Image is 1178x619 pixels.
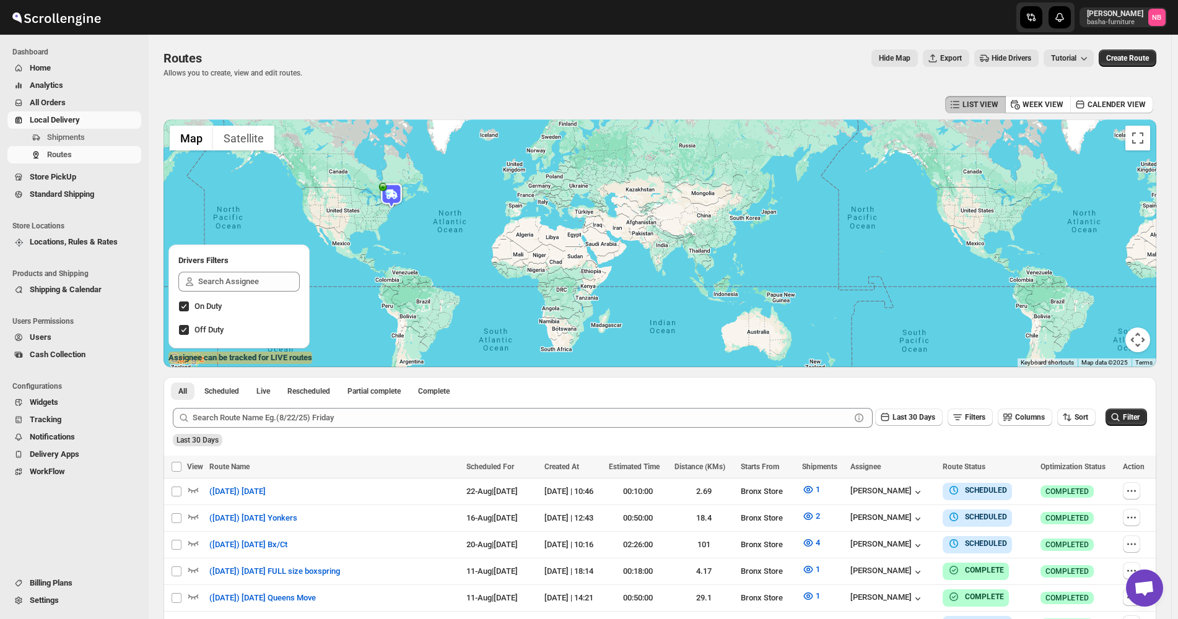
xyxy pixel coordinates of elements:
[1045,540,1089,550] span: COMPLETED
[7,411,141,428] button: Tracking
[1045,513,1089,523] span: COMPLETED
[1080,7,1167,27] button: User menu
[795,586,827,606] button: 1
[850,486,924,498] button: [PERSON_NAME]
[193,408,850,428] input: Search Route Name Eg.(8/22/25) Friday
[466,462,514,471] span: Scheduled For
[1148,9,1166,26] span: Nael Basha
[850,566,924,578] button: [PERSON_NAME]
[7,592,141,609] button: Settings
[1125,327,1150,352] button: Map camera controls
[194,325,224,334] span: Off Duty
[741,592,795,604] div: Bronx Store
[178,386,187,396] span: All
[202,561,347,581] button: ([DATE]) [DATE] FULL size boxspring
[7,129,141,146] button: Shipments
[1106,409,1147,426] button: Filter
[923,50,969,67] button: Export
[965,413,985,422] span: Filters
[30,80,63,90] span: Analytics
[850,513,924,525] button: [PERSON_NAME]
[30,432,75,441] span: Notifications
[965,592,1004,601] b: COMPLETE
[47,150,72,159] span: Routes
[795,560,827,579] button: 1
[948,537,1007,550] button: SCHEDULED
[544,462,579,471] span: Created At
[1087,19,1143,26] p: basha-furniture
[7,394,141,411] button: Widgets
[544,512,601,524] div: [DATE] | 12:43
[30,285,102,294] span: Shipping & Calendar
[1123,413,1140,422] span: Filter
[609,539,668,551] div: 02:26:00
[850,592,924,605] button: [PERSON_NAME]
[795,506,827,526] button: 2
[802,462,837,471] span: Shipments
[609,592,668,604] div: 00:50:00
[1045,487,1089,496] span: COMPLETED
[1125,126,1150,150] button: Toggle fullscreen view
[945,96,1006,113] button: LIST VIEW
[30,189,94,199] span: Standard Shipping
[1045,566,1089,576] span: COMPLETED
[1081,359,1128,366] span: Map data ©2025
[7,281,141,298] button: Shipping & Calendar
[202,588,323,608] button: ([DATE]) [DATE] Queens Move
[209,592,316,604] span: ([DATE]) [DATE] Queens Move
[167,351,207,367] img: Google
[609,565,668,578] div: 00:18:00
[12,316,142,326] span: Users Permissions
[30,415,61,424] span: Tracking
[7,329,141,346] button: Users
[1070,96,1153,113] button: CALENDER VIEW
[674,592,733,604] div: 29.1
[948,484,1007,496] button: SCHEDULED
[741,565,795,578] div: Bronx Store
[198,272,300,292] input: Search Assignee
[30,350,85,359] span: Cash Collection
[965,539,1007,548] b: SCHEDULED
[1099,50,1156,67] button: Create Route
[209,485,266,498] span: ([DATE]) [DATE]
[7,94,141,111] button: All Orders
[12,221,142,231] span: Store Locations
[795,480,827,500] button: 1
[871,50,918,67] button: Map action label
[30,172,76,181] span: Store PickUp
[962,100,998,110] span: LIST VIEW
[795,533,827,553] button: 4
[30,98,66,107] span: All Orders
[816,485,820,494] span: 1
[7,574,141,592] button: Billing Plans
[741,462,779,471] span: Starts From
[1106,53,1149,63] span: Create Route
[674,512,733,524] div: 18.4
[1051,54,1076,63] span: Tutorial
[178,254,300,267] h2: Drivers Filters
[30,237,118,246] span: Locations, Rules & Rates
[544,539,601,551] div: [DATE] | 10:16
[7,463,141,480] button: WorkFlow
[171,383,194,400] button: All routes
[1021,358,1074,367] button: Keyboard shortcuts
[948,409,993,426] button: Filters
[741,485,795,498] div: Bronx Store
[418,386,450,396] span: Complete
[1123,462,1145,471] span: Action
[177,436,219,444] span: Last 30 Days
[965,566,1004,574] b: COMPLETE
[544,565,601,578] div: [DATE] | 18:14
[544,592,601,604] div: [DATE] | 14:21
[1153,14,1162,22] text: NB
[170,126,213,150] button: Show street map
[1041,462,1106,471] span: Optimization Status
[992,53,1031,63] span: Hide Drivers
[164,68,302,78] p: Allows you to create, view and edit routes.
[7,77,141,94] button: Analytics
[7,446,141,463] button: Delivery Apps
[816,565,820,574] span: 1
[875,409,943,426] button: Last 30 Days
[209,512,297,524] span: ([DATE]) [DATE] Yonkers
